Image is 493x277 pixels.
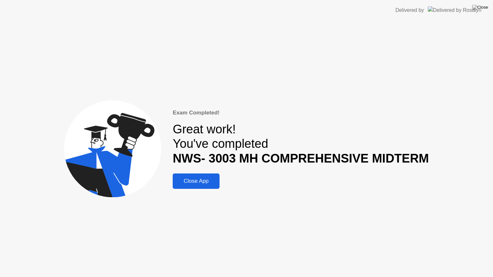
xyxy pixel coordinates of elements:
div: Exam Completed! [173,109,429,117]
div: Close App [175,178,218,184]
div: Great work! You've completed [173,122,429,166]
b: NWS- 3003 MH COMPREHENSIVE MIDTERM [173,152,429,165]
img: Close [472,5,488,10]
button: Close App [173,173,220,189]
div: Delivered by [395,6,424,14]
img: Delivered by Rosalyn [428,6,481,14]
